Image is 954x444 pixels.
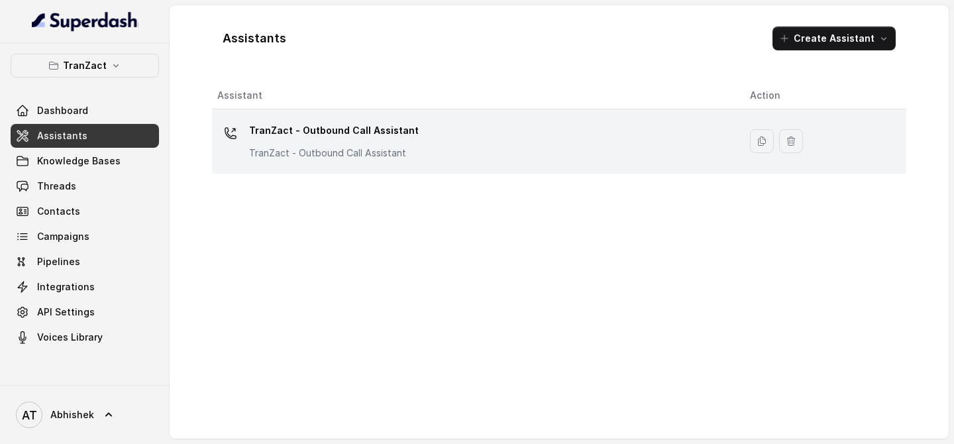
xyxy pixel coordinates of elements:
button: Create Assistant [772,27,896,50]
a: Abhishek [11,396,159,433]
a: Dashboard [11,99,159,123]
span: Threads [37,180,76,193]
a: Integrations [11,275,159,299]
span: Dashboard [37,104,88,117]
p: TranZact - Outbound Call Assistant [249,146,419,160]
span: Integrations [37,280,95,294]
p: TranZact [63,58,107,74]
span: Pipelines [37,255,80,268]
span: Contacts [37,205,80,218]
span: Campaigns [37,230,89,243]
a: Assistants [11,124,159,148]
span: Knowledge Bases [37,154,121,168]
a: API Settings [11,300,159,324]
a: Threads [11,174,159,198]
a: Campaigns [11,225,159,249]
th: Assistant [212,82,739,109]
th: Action [739,82,906,109]
h1: Assistants [223,28,286,49]
a: Contacts [11,199,159,223]
a: Knowledge Bases [11,149,159,173]
a: Voices Library [11,325,159,349]
span: Assistants [37,129,87,142]
button: TranZact [11,54,159,78]
span: Voices Library [37,331,103,344]
img: light.svg [32,11,138,32]
a: Pipelines [11,250,159,274]
text: AT [22,408,37,422]
span: API Settings [37,305,95,319]
span: Abhishek [50,408,94,421]
p: TranZact - Outbound Call Assistant [249,120,419,141]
